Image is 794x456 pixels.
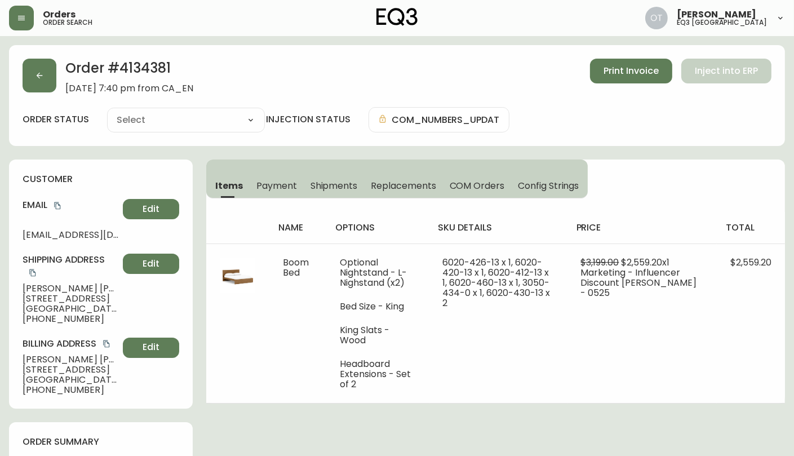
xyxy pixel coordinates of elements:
img: logo [376,8,418,26]
li: Bed Size - King [340,302,415,312]
span: [PHONE_NUMBER] [23,385,118,395]
h4: Email [23,199,118,211]
button: Edit [123,199,179,219]
span: Shipments [310,180,358,192]
h2: Order # 4134381 [65,59,193,83]
span: $2,559.20 [730,256,771,269]
h4: options [335,222,420,234]
span: Items [215,180,243,192]
span: COM Orders [450,180,505,192]
span: Config Strings [518,180,579,192]
span: $3,199.00 [581,256,619,269]
h4: price [576,222,708,234]
span: [PERSON_NAME] [PERSON_NAME] [23,355,118,365]
li: Optional Nightstand - L-Nighstand (x2) [340,258,415,288]
li: King Slats - Wood [340,325,415,346]
span: Boom Bed [283,256,309,279]
h4: order summary [23,436,179,448]
h4: sku details [438,222,558,234]
button: Print Invoice [590,59,672,83]
span: Edit [143,203,159,215]
span: Replacements [371,180,436,192]
span: Marketing - Influencer Discount [PERSON_NAME] - 0525 [581,266,697,299]
span: [PERSON_NAME] [677,10,756,19]
label: order status [23,113,89,126]
button: copy [101,338,112,349]
img: 793373d7-ba72-4078-bca9-a98af2dcfba3.jpg [220,258,256,294]
span: [GEOGRAPHIC_DATA] , ON , K1Y 1T5 , CA [23,375,118,385]
h4: injection status [266,113,351,126]
h4: total [726,222,776,234]
span: [EMAIL_ADDRESS][DOMAIN_NAME] [23,230,118,240]
h4: name [278,222,317,234]
span: [PERSON_NAME] [PERSON_NAME] [23,284,118,294]
h4: Shipping Address [23,254,118,279]
button: Edit [123,254,179,274]
span: $2,559.20 x 1 [622,256,670,269]
span: [STREET_ADDRESS] [23,294,118,304]
button: copy [27,267,38,278]
img: 5d4d18d254ded55077432b49c4cb2919 [645,7,668,29]
span: [PHONE_NUMBER] [23,314,118,324]
h5: eq3 [GEOGRAPHIC_DATA] [677,19,767,26]
button: copy [52,200,63,211]
span: Orders [43,10,76,19]
button: Edit [123,338,179,358]
h4: Billing Address [23,338,118,350]
li: Headboard Extensions - Set of 2 [340,359,415,389]
h5: order search [43,19,92,26]
span: [GEOGRAPHIC_DATA] , ON , K1Y 1T5 , CA [23,304,118,314]
span: Print Invoice [604,65,659,77]
span: [STREET_ADDRESS] [23,365,118,375]
span: 6020-426-13 x 1, 6020-420-13 x 1, 6020-412-13 x 1, 6020-460-13 x 1, 3050-434-0 x 1, 6020-430-13 x 2 [443,256,551,309]
span: Edit [143,258,159,270]
span: Edit [143,341,159,353]
span: Payment [256,180,297,192]
h4: customer [23,173,179,185]
span: [DATE] 7:40 pm from CA_EN [65,83,193,94]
